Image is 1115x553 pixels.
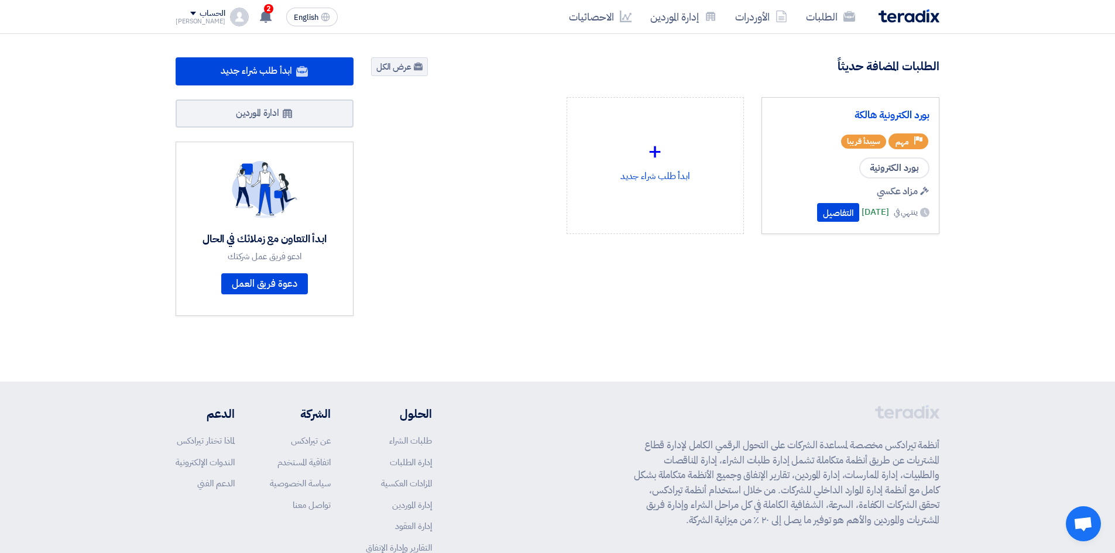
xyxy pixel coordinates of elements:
[634,438,939,527] p: أنظمة تيرادكس مخصصة لمساعدة الشركات على التحول الرقمي الكامل لإدارة قطاع المشتريات عن طريق أنظمة ...
[366,405,432,423] li: الحلول
[371,57,428,76] a: عرض الكل
[264,4,273,13] span: 2
[221,273,308,294] a: دعوة فريق العمل
[176,18,225,25] div: [PERSON_NAME]
[293,499,331,511] a: تواصل معنا
[200,9,225,19] div: الحساب
[797,3,864,30] a: الطلبات
[294,13,318,22] span: English
[221,64,291,78] span: ابدأ طلب شراء جديد
[577,134,735,169] div: +
[877,184,918,198] span: مزاد عكسي
[1066,506,1101,541] div: Open chat
[392,499,432,511] a: إدارة الموردين
[176,405,235,423] li: الدعم
[771,109,929,121] a: بورد الكترونية هالكة
[291,434,331,447] a: عن تيرادكس
[894,206,918,218] span: ينتهي في
[862,205,888,219] span: [DATE]
[577,107,735,210] div: ابدأ طلب شراء جديد
[641,3,726,30] a: إدارة الموردين
[859,157,929,178] span: بورد الكترونية
[232,161,297,218] img: invite_your_team.svg
[896,136,909,147] span: مهم
[726,3,797,30] a: الأوردرات
[230,8,249,26] img: profile_test.png
[203,251,327,262] div: ادعو فريق عمل شركتك
[560,3,641,30] a: الاحصائيات
[176,99,354,128] a: ادارة الموردين
[395,520,432,533] a: إدارة العقود
[176,456,235,469] a: الندوات الإلكترونية
[381,477,432,490] a: المزادات العكسية
[879,9,939,23] img: Teradix logo
[390,456,432,469] a: إدارة الطلبات
[817,203,859,222] button: التفاصيل
[838,59,939,74] h4: الطلبات المضافة حديثاً
[177,434,235,447] a: لماذا تختار تيرادكس
[203,232,327,246] div: ابدأ التعاون مع زملائك في الحال
[841,135,886,149] span: سيبدأ قريبا
[270,477,331,490] a: سياسة الخصوصية
[389,434,432,447] a: طلبات الشراء
[197,477,235,490] a: الدعم الفني
[270,405,331,423] li: الشركة
[277,456,331,469] a: اتفاقية المستخدم
[286,8,338,26] button: English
